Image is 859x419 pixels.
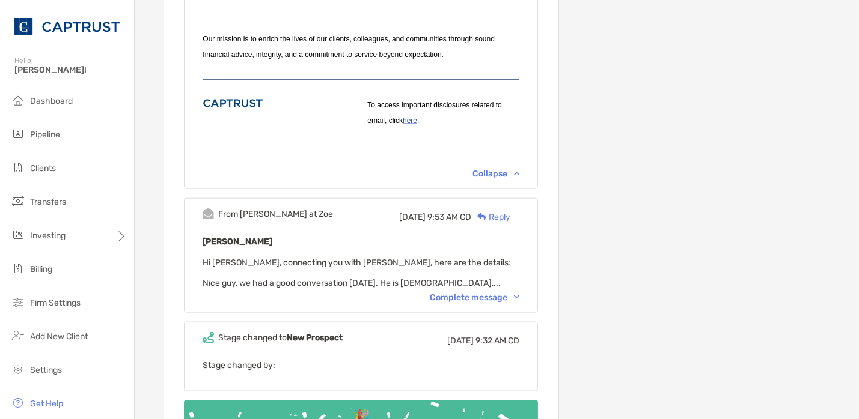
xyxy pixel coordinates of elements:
span: To access important disclosures related to email, click [367,101,501,125]
div: Collapse [472,169,519,179]
img: Event icon [203,332,214,343]
img: CAPTRUST Logo [14,5,120,48]
span: Transfers [30,197,66,207]
img: Chevron icon [514,295,519,299]
span: Clients [30,163,56,173]
span: Hi [PERSON_NAME], connecting you with [PERSON_NAME], here are the details: Nice guy, we had a goo... [203,258,511,288]
img: Email-Sig-Icons_CAPTRUST-logo.png [203,97,263,109]
div: Complete message [430,292,519,303]
span: Get Help [30,399,63,409]
div: From [PERSON_NAME] at Zoe [218,209,333,219]
img: Event icon [203,208,214,220]
span: Billing [30,264,52,274]
span: . [417,116,419,125]
span: [PERSON_NAME]! [14,65,127,75]
img: investing icon [11,228,25,242]
span: Settings [30,365,62,375]
span: Our mission is to enrich the lives of our clients, colleagues, and communities through sound fina... [203,35,495,59]
img: add_new_client icon [11,328,25,343]
span: Add New Client [30,331,88,342]
span: Investing [30,231,66,241]
span: [DATE] [447,336,474,346]
a: here [403,116,417,125]
img: dashboard icon [11,93,25,107]
div: Reply [471,211,510,223]
img: firm-settings icon [11,295,25,309]
span: Dashboard [30,96,73,106]
img: Chevron icon [514,172,519,175]
span: Pipeline [30,130,60,140]
img: get-help icon [11,396,25,410]
div: Stage changed to [218,333,343,343]
b: [PERSON_NAME] [203,237,272,247]
p: Stage changed by: [203,358,519,373]
span: Firm Settings [30,298,81,308]
img: settings icon [11,362,25,376]
img: clients icon [11,160,25,175]
img: billing icon [11,261,25,276]
span: 9:32 AM CD [475,336,519,346]
span: [DATE] [399,212,426,222]
img: transfers icon [11,194,25,208]
img: Reply icon [477,213,486,221]
img: pipeline icon [11,127,25,141]
b: New Prospect [287,333,343,343]
span: 9:53 AM CD [427,212,471,222]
